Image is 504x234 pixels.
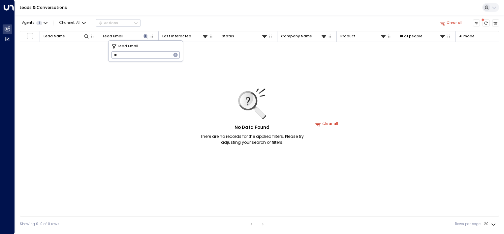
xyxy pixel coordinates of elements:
span: Agents [22,21,34,25]
div: Actions [98,21,118,25]
div: Last Interacted [162,33,208,39]
nav: pagination navigation [247,220,267,228]
div: Company Name [281,33,312,39]
div: Product [340,33,387,39]
span: 1 [36,21,42,25]
div: Last Interacted [162,33,191,39]
div: AI mode [459,33,475,39]
div: Status [222,33,234,39]
span: Channel: [57,19,88,26]
button: Customize [473,19,480,27]
div: Lead Name [44,33,90,39]
button: Archived Leads [492,19,499,27]
div: Lead Email [103,33,149,39]
div: Product [340,33,356,39]
label: Rows per page: [455,221,481,227]
div: 20 [484,220,497,228]
span: Lead Email [118,44,138,49]
div: Status [222,33,268,39]
span: There are new threads available. Refresh the grid to view the latest updates. [483,19,490,27]
div: Lead Email [103,33,123,39]
div: Company Name [281,33,327,39]
button: Actions [96,19,141,27]
div: Showing 0-0 of 0 rows [20,221,59,227]
button: Agents1 [20,19,49,26]
p: There are no records for the applied filters. Please try adjusting your search or filters. [190,134,314,145]
h5: No Data Found [235,124,269,131]
div: # of people [400,33,446,39]
button: Clear all [438,19,465,26]
span: Toggle select all [27,33,33,39]
a: Leads & Conversations [20,5,67,10]
span: All [76,21,80,25]
button: Channel:All [57,19,88,26]
div: Button group with a nested menu [96,19,141,27]
button: Clear all [313,121,340,128]
div: Lead Name [44,33,65,39]
div: # of people [400,33,423,39]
